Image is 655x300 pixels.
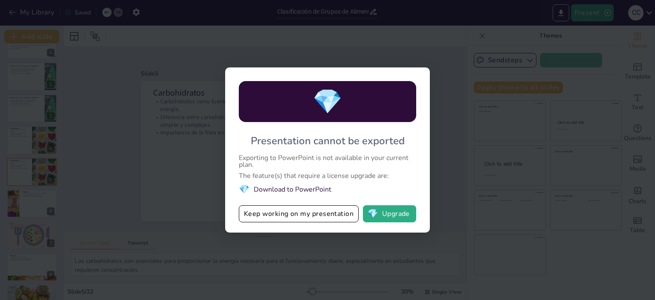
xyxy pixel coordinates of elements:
[239,205,359,222] button: Keep working on my presentation
[368,210,378,218] span: diamond
[239,183,416,195] li: Download to PowerPoint
[313,85,342,118] span: diamond
[239,183,249,195] span: diamond
[251,134,405,148] div: Presentation cannot be exported
[239,172,416,179] div: The feature(s) that require a license upgrade are:
[239,154,416,168] div: Exporting to PowerPoint is not available in your current plan.
[363,205,416,222] button: diamondUpgrade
